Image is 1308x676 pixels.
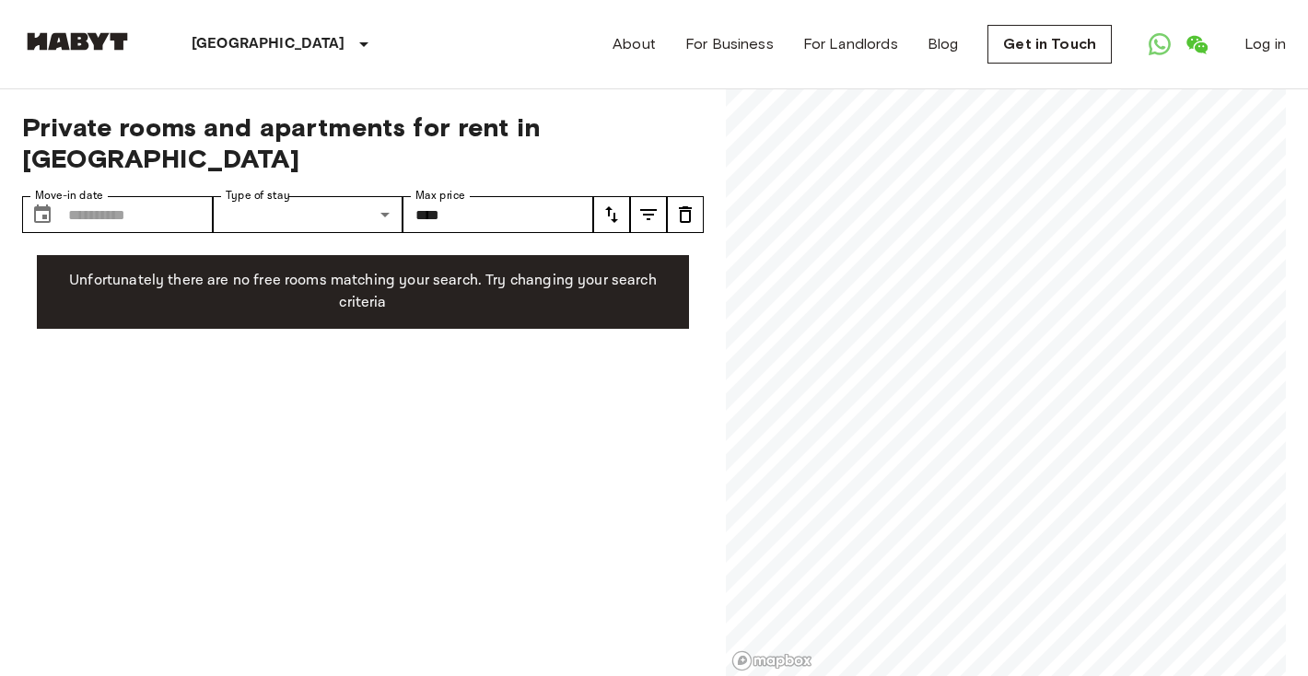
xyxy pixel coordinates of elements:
[1178,26,1215,63] a: Open WeChat
[22,32,133,51] img: Habyt
[593,196,630,233] button: tune
[415,188,465,204] label: Max price
[1244,33,1286,55] a: Log in
[192,33,345,55] p: [GEOGRAPHIC_DATA]
[987,25,1112,64] a: Get in Touch
[24,196,61,233] button: Choose date
[630,196,667,233] button: tune
[613,33,656,55] a: About
[226,188,290,204] label: Type of stay
[22,111,704,174] span: Private rooms and apartments for rent in [GEOGRAPHIC_DATA]
[685,33,774,55] a: For Business
[1141,26,1178,63] a: Open WhatsApp
[35,188,103,204] label: Move-in date
[52,270,674,314] p: Unfortunately there are no free rooms matching your search. Try changing your search criteria
[731,650,812,671] a: Mapbox logo
[928,33,959,55] a: Blog
[667,196,704,233] button: tune
[803,33,898,55] a: For Landlords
